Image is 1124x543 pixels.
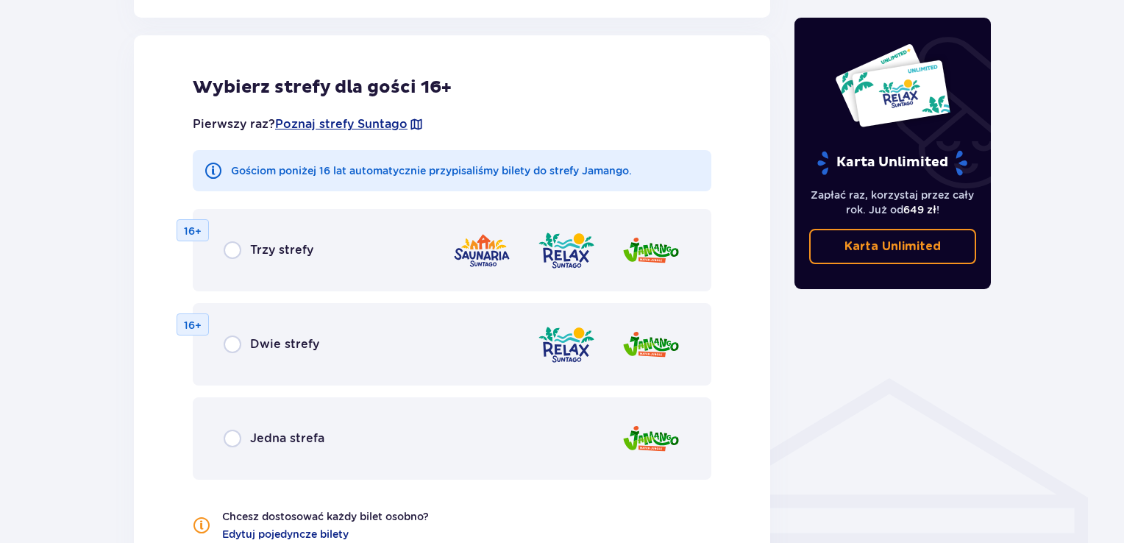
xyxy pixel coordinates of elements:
[816,150,969,176] p: Karta Unlimited
[622,324,680,366] img: zone logo
[250,336,319,352] p: Dwie strefy
[622,418,680,460] img: zone logo
[222,509,429,524] p: Chcesz dostosować każdy bilet osobno?
[537,324,596,366] img: zone logo
[452,230,511,271] img: zone logo
[844,238,941,255] p: Karta Unlimited
[275,116,408,132] a: Poznaj strefy Suntago
[184,224,202,238] p: 16+
[193,116,424,132] p: Pierwszy raz?
[193,77,711,99] p: Wybierz strefy dla gości 16+
[250,430,324,447] p: Jedna strefa
[537,230,596,271] img: zone logo
[622,230,680,271] img: zone logo
[222,527,349,542] a: Edytuj pojedyncze bilety
[250,242,313,258] p: Trzy strefy
[231,163,632,178] p: Gościom poniżej 16 lat automatycznie przypisaliśmy bilety do strefy Jamango.
[809,188,977,217] p: Zapłać raz, korzystaj przez cały rok. Już od !
[809,229,977,264] a: Karta Unlimited
[903,204,936,216] span: 649 zł
[184,318,202,333] p: 16+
